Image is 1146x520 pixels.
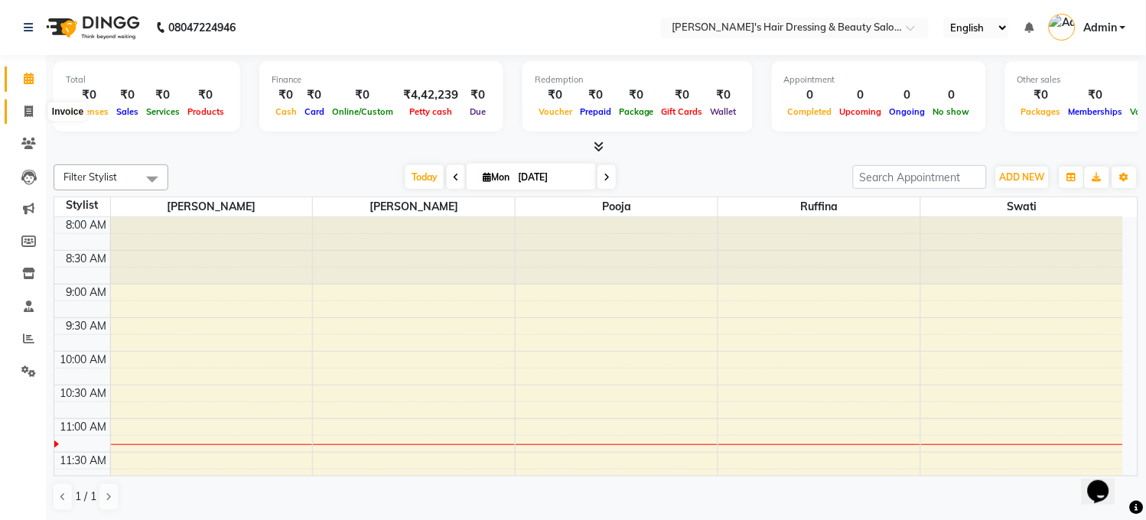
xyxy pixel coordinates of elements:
[48,102,87,121] div: Invoice
[63,171,117,183] span: Filter Stylist
[66,73,228,86] div: Total
[63,251,110,267] div: 8:30 AM
[707,86,741,104] div: ₹0
[54,197,110,213] div: Stylist
[886,106,929,117] span: Ongoing
[75,489,96,505] span: 1 / 1
[57,419,110,435] div: 11:00 AM
[63,284,110,301] div: 9:00 AM
[535,73,741,86] div: Redemption
[405,106,456,117] span: Petty cash
[836,86,886,104] div: 0
[63,318,110,334] div: 9:30 AM
[301,86,328,104] div: ₹0
[996,167,1049,188] button: ADD NEW
[576,86,615,104] div: ₹0
[535,86,576,104] div: ₹0
[658,106,707,117] span: Gift Cards
[1082,459,1131,505] iframe: chat widget
[301,106,328,117] span: Card
[576,106,615,117] span: Prepaid
[853,165,987,189] input: Search Appointment
[466,106,490,117] span: Due
[516,197,718,216] span: pooja
[397,86,464,104] div: ₹4,42,239
[1017,86,1065,104] div: ₹0
[272,73,491,86] div: Finance
[718,197,920,216] span: ruffina
[707,106,741,117] span: Wallet
[1065,86,1127,104] div: ₹0
[112,106,142,117] span: Sales
[615,106,658,117] span: Package
[313,197,515,216] span: [PERSON_NAME]
[328,106,397,117] span: Online/Custom
[142,86,184,104] div: ₹0
[111,197,313,216] span: [PERSON_NAME]
[168,6,236,49] b: 08047224946
[886,86,929,104] div: 0
[479,171,513,183] span: Mon
[615,86,658,104] div: ₹0
[1017,106,1065,117] span: Packages
[784,86,836,104] div: 0
[1000,171,1045,183] span: ADD NEW
[142,106,184,117] span: Services
[513,166,590,189] input: 2025-09-01
[1049,14,1076,41] img: Admin
[929,106,974,117] span: No show
[63,217,110,233] div: 8:00 AM
[658,86,707,104] div: ₹0
[1083,20,1117,36] span: Admin
[272,106,301,117] span: Cash
[57,453,110,469] div: 11:30 AM
[39,6,144,49] img: logo
[112,86,142,104] div: ₹0
[405,165,444,189] span: Today
[535,106,576,117] span: Voucher
[464,86,491,104] div: ₹0
[272,86,301,104] div: ₹0
[1065,106,1127,117] span: Memberships
[929,86,974,104] div: 0
[921,197,1123,216] span: swati
[184,86,228,104] div: ₹0
[66,86,112,104] div: ₹0
[784,73,974,86] div: Appointment
[57,385,110,401] div: 10:30 AM
[184,106,228,117] span: Products
[328,86,397,104] div: ₹0
[57,352,110,368] div: 10:00 AM
[836,106,886,117] span: Upcoming
[784,106,836,117] span: Completed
